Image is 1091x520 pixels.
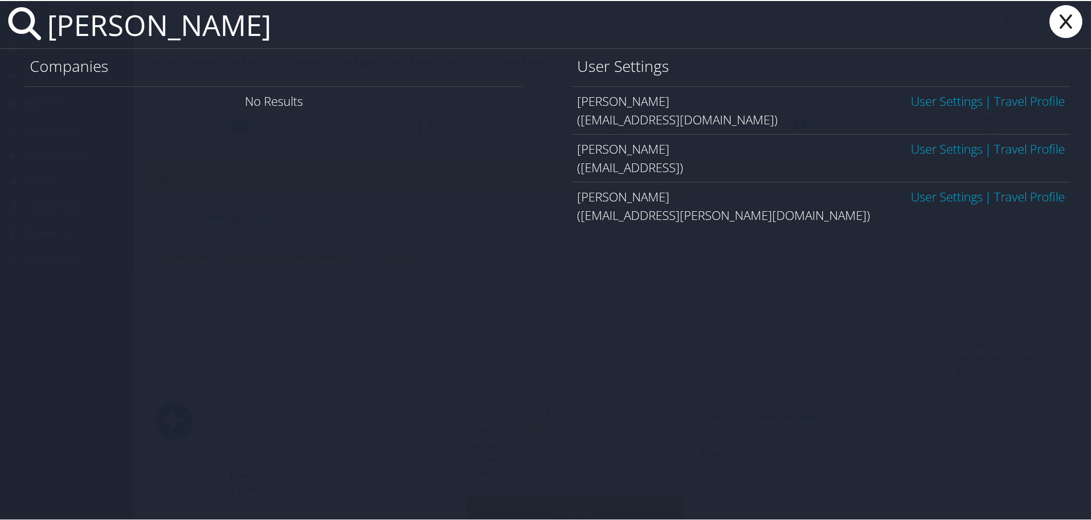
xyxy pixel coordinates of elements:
span: | [983,91,994,108]
span: [PERSON_NAME] [578,139,670,156]
h1: User Settings [578,54,1066,76]
h1: Companies [30,54,518,76]
a: User Settings [911,139,983,156]
div: No Results [25,85,523,115]
div: ([EMAIL_ADDRESS][DOMAIN_NAME]) [578,109,1066,128]
span: [PERSON_NAME] [578,187,670,204]
div: ([EMAIL_ADDRESS]) [578,157,1066,176]
a: User Settings [911,91,983,108]
span: [PERSON_NAME] [578,91,670,108]
a: View OBT Profile [994,139,1065,156]
span: | [983,139,994,156]
a: User Settings [911,187,983,204]
a: View OBT Profile [994,187,1065,204]
a: View OBT Profile [994,91,1065,108]
div: ([EMAIL_ADDRESS][PERSON_NAME][DOMAIN_NAME]) [578,205,1066,224]
span: | [983,187,994,204]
